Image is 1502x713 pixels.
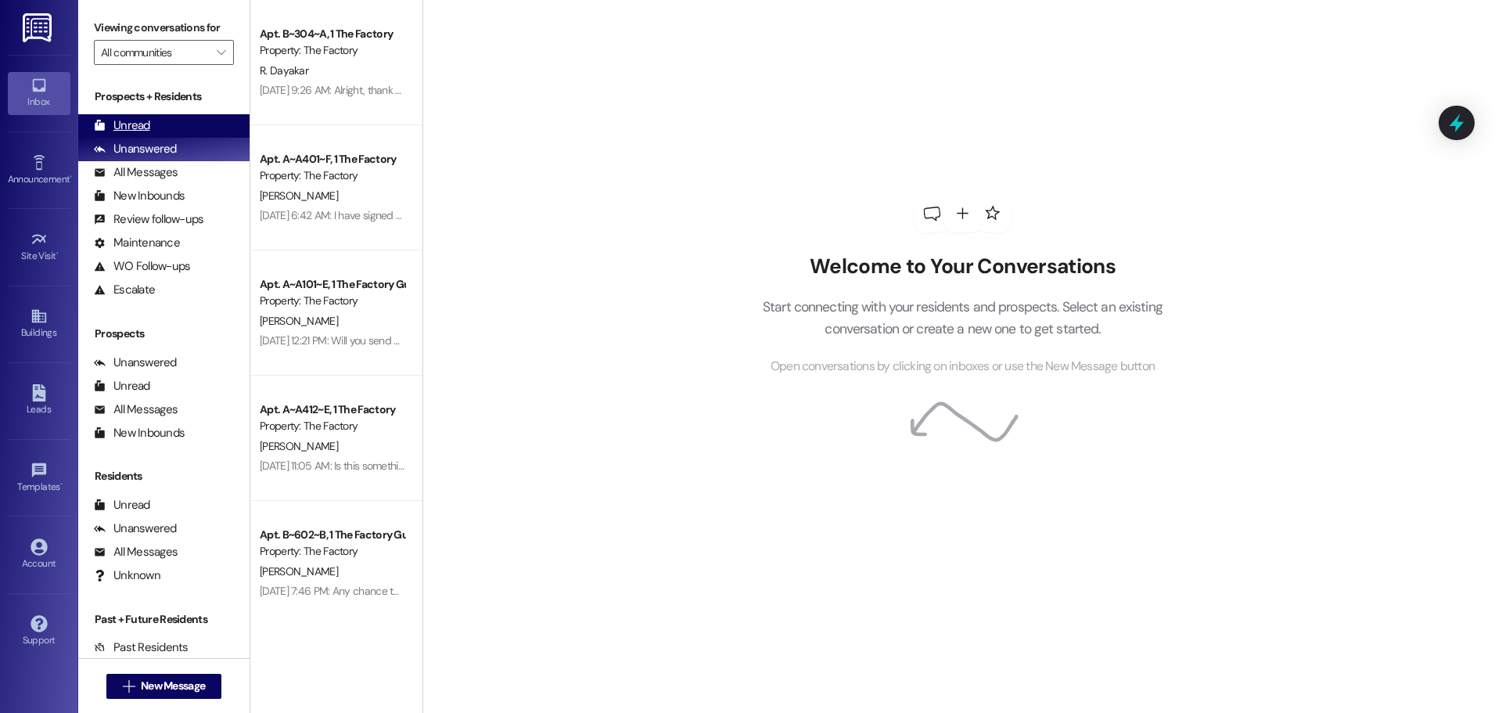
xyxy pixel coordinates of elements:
[8,610,70,653] a: Support
[738,296,1186,340] p: Start connecting with your residents and prospects. Select an existing conversation or create a n...
[94,258,190,275] div: WO Follow-ups
[217,46,225,59] i: 
[94,188,185,204] div: New Inbounds
[141,678,205,694] span: New Message
[94,235,180,251] div: Maintenance
[78,611,250,628] div: Past + Future Residents
[260,459,723,473] div: [DATE] 11:05 AM: Is this something you guys can fix without charging [DEMOGRAPHIC_DATA] residents?
[771,357,1155,376] span: Open conversations by clicking on inboxes or use the New Message button
[106,674,222,699] button: New Message
[260,584,663,598] div: [DATE] 7:46 PM: Any chance these reminder text messages can get sent at NOT 12:15am?
[101,40,209,65] input: All communities
[260,26,404,42] div: Apt. B~304~A, 1 The Factory
[8,303,70,345] a: Buildings
[78,88,250,105] div: Prospects + Residents
[260,151,404,167] div: Apt. A~A401~F, 1 The Factory
[94,639,189,656] div: Past Residents
[94,544,178,560] div: All Messages
[94,378,150,394] div: Unread
[260,83,415,97] div: [DATE] 9:26 AM: Alright, thank you!
[260,314,338,328] span: [PERSON_NAME]
[70,171,72,182] span: •
[94,282,155,298] div: Escalate
[260,439,338,453] span: [PERSON_NAME]
[94,567,160,584] div: Unknown
[56,248,59,259] span: •
[94,164,178,181] div: All Messages
[260,293,404,309] div: Property: The Factory
[260,543,404,560] div: Property: The Factory
[260,208,621,222] div: [DATE] 6:42 AM: I have signed the free rent document and that charge is not off.
[94,355,177,371] div: Unanswered
[260,333,521,347] div: [DATE] 12:21 PM: Will you send him a link for the new lease?
[260,42,404,59] div: Property: The Factory
[260,402,404,418] div: Apt. A~A412~E, 1 The Factory
[94,520,177,537] div: Unanswered
[260,276,404,293] div: Apt. A~A101~E, 1 The Factory Guarantors
[8,457,70,499] a: Templates •
[60,479,63,490] span: •
[94,497,150,513] div: Unread
[260,527,404,543] div: Apt. B~602~B, 1 The Factory Guarantors
[8,534,70,576] a: Account
[94,211,203,228] div: Review follow-ups
[78,326,250,342] div: Prospects
[260,564,338,578] span: [PERSON_NAME]
[94,16,234,40] label: Viewing conversations for
[94,402,178,418] div: All Messages
[260,63,308,77] span: R. Dayakar
[94,117,150,134] div: Unread
[738,254,1186,279] h2: Welcome to Your Conversations
[8,72,70,114] a: Inbox
[23,13,55,42] img: ResiDesk Logo
[8,380,70,422] a: Leads
[260,418,404,434] div: Property: The Factory
[260,167,404,184] div: Property: The Factory
[94,425,185,441] div: New Inbounds
[123,680,135,693] i: 
[8,226,70,268] a: Site Visit •
[260,189,338,203] span: [PERSON_NAME]
[94,141,177,157] div: Unanswered
[78,468,250,484] div: Residents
